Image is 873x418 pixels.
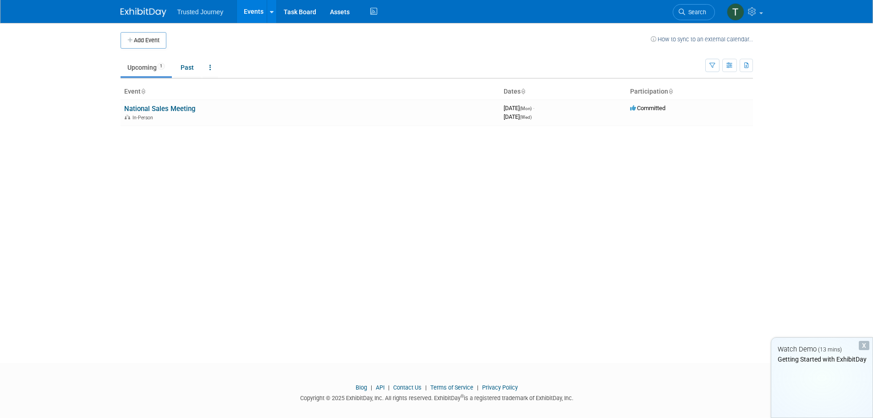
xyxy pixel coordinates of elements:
[376,384,384,391] a: API
[668,88,673,95] a: Sort by Participation Type
[121,84,500,100] th: Event
[651,36,753,43] a: How to sync to an external calendar...
[685,9,706,16] span: Search
[475,384,481,391] span: |
[482,384,518,391] a: Privacy Policy
[504,113,532,120] span: [DATE]
[630,105,665,111] span: Committed
[356,384,367,391] a: Blog
[771,355,873,364] div: Getting Started with ExhibitDay
[423,384,429,391] span: |
[727,3,744,21] img: Teresa DeVries
[626,84,753,100] th: Participation
[504,105,534,111] span: [DATE]
[125,115,130,119] img: In-Person Event
[121,32,166,49] button: Add Event
[368,384,374,391] span: |
[157,63,165,70] span: 1
[177,8,224,16] span: Trusted Journey
[386,384,392,391] span: |
[520,115,532,120] span: (Wed)
[818,346,842,353] span: (13 mins)
[430,384,473,391] a: Terms of Service
[141,88,145,95] a: Sort by Event Name
[132,115,156,121] span: In-Person
[533,105,534,111] span: -
[771,345,873,354] div: Watch Demo
[121,59,172,76] a: Upcoming1
[859,341,869,350] div: Dismiss
[500,84,626,100] th: Dates
[124,105,195,113] a: National Sales Meeting
[174,59,201,76] a: Past
[521,88,525,95] a: Sort by Start Date
[121,8,166,17] img: ExhibitDay
[520,106,532,111] span: (Mon)
[393,384,422,391] a: Contact Us
[673,4,715,20] a: Search
[461,394,464,399] sup: ®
